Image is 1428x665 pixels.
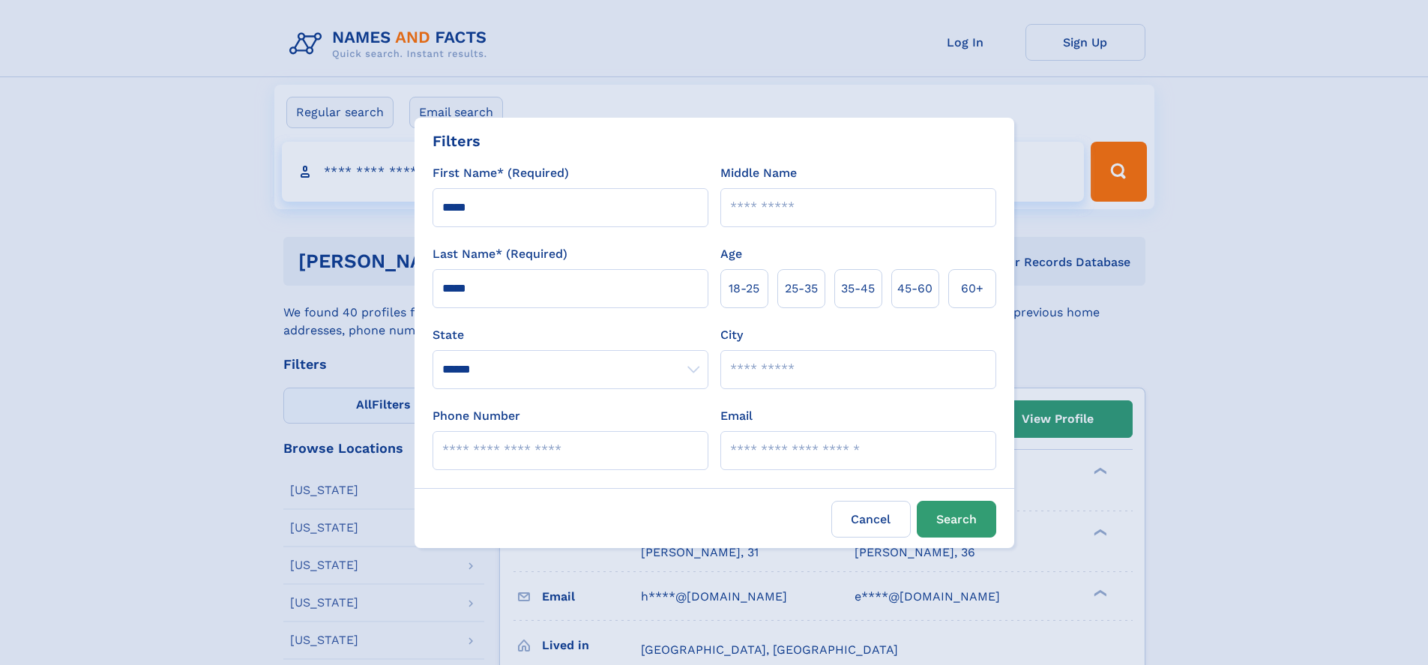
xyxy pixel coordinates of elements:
[433,130,480,152] div: Filters
[720,164,797,182] label: Middle Name
[831,501,911,538] label: Cancel
[433,164,569,182] label: First Name* (Required)
[897,280,933,298] span: 45‑60
[433,245,567,263] label: Last Name* (Required)
[433,407,520,425] label: Phone Number
[433,326,708,344] label: State
[961,280,983,298] span: 60+
[785,280,818,298] span: 25‑35
[841,280,875,298] span: 35‑45
[917,501,996,538] button: Search
[720,407,753,425] label: Email
[729,280,759,298] span: 18‑25
[720,245,742,263] label: Age
[720,326,743,344] label: City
